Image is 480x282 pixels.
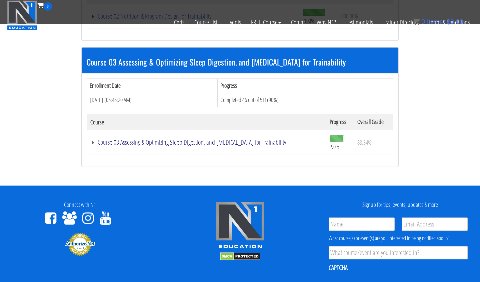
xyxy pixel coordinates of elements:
a: Terms & Conditions [423,11,475,34]
span: items: [427,18,445,25]
div: What course(s) or event(s) are you interested in being notified about? [329,234,468,242]
a: Course 03 Assessing & Optimizing Sleep Digestion, and [MEDICAL_DATA] for Trainability [90,139,323,146]
a: Contact [286,11,312,34]
a: Testimonials [341,11,378,34]
a: Course List [189,11,222,34]
label: CAPTCHA [329,263,348,272]
span: 0 [421,18,425,25]
span: 0 [44,2,52,11]
img: n1-edu-logo [215,202,265,251]
th: Course [87,114,327,130]
a: FREE Course [246,11,286,34]
th: Progress [218,78,393,93]
h4: Connect with N1 [5,202,155,208]
a: Certs [169,11,189,34]
input: Email Address [402,217,468,231]
img: icon11.png [413,18,420,25]
a: 0 items: $0.00 [413,18,463,25]
bdi: 0.00 [447,18,463,25]
td: 88.34% [354,130,393,155]
img: Authorize.Net Merchant - Click to Verify [65,232,95,256]
img: n1-education [7,0,37,30]
span: $ [447,18,450,25]
input: What course/event are you interested in? [329,246,468,259]
th: Overall Grade [354,114,393,130]
a: Trainer Directory [378,11,423,34]
a: Events [222,11,246,34]
th: Enrollment Date [87,78,218,93]
th: Progress [326,114,354,130]
h4: Signup for tips, events, updates & more [325,202,475,208]
a: 0 [37,1,52,10]
h3: Course 03 Assessing & Optimizing Sleep Digestion, and [MEDICAL_DATA] for Trainability [87,58,393,66]
a: Why N1? [312,11,341,34]
input: Name [329,217,395,231]
img: DMCA.com Protection Status [220,252,260,260]
td: [DATE] (05:46:20 AM) [87,93,218,107]
td: Completed 46 out of 51! (90%) [218,93,393,107]
span: 90% [331,143,339,150]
